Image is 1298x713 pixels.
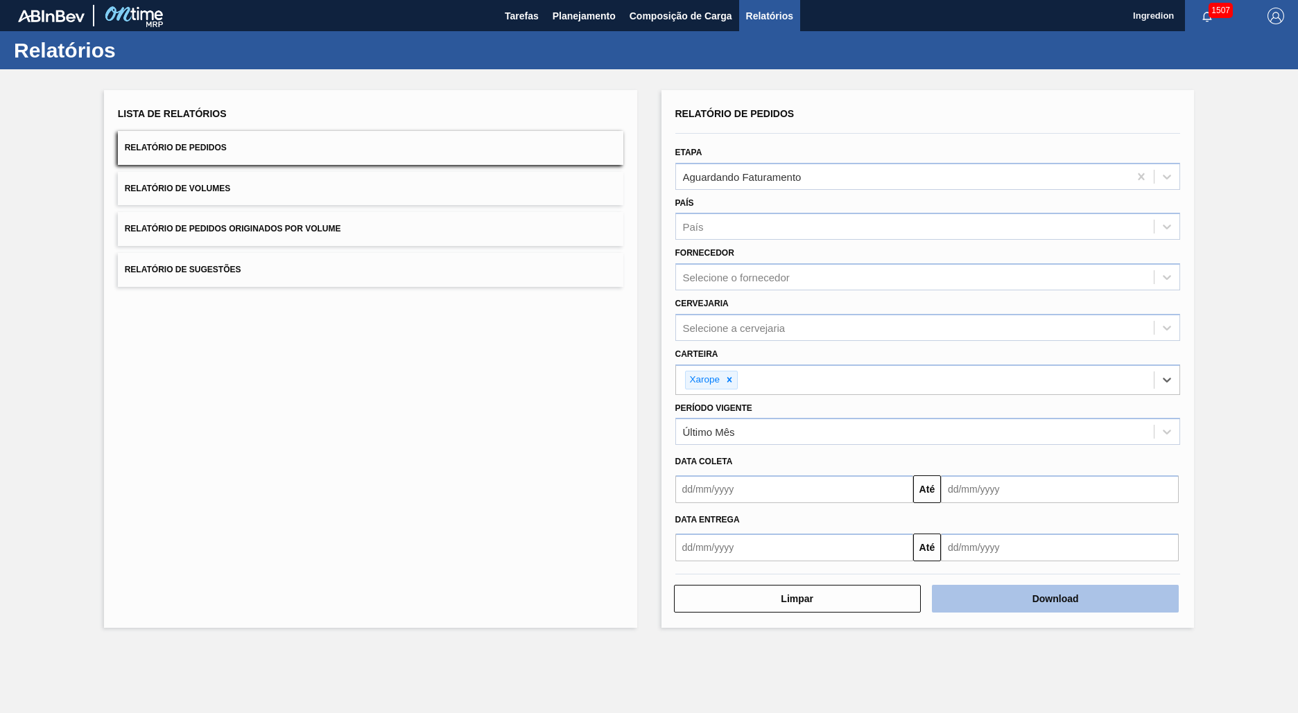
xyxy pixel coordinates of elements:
[674,585,921,613] button: Limpar
[118,172,623,206] button: Relatório de Volumes
[675,248,734,258] label: Fornecedor
[1209,3,1233,18] span: 1507
[683,170,802,182] div: Aguardando Faturamento
[675,534,913,561] input: dd/mm/yyyy
[683,272,790,283] div: Selecione o fornecedor
[18,10,85,22] img: TNhmsLtSVTkK8tSr43FrP2fwEKptu5GPRR3wAAAABJRU5ErkJggg==
[675,457,733,466] span: Data coleta
[118,108,227,119] span: Lista de Relatórios
[683,322,786,333] div: Selecione a cervejaria
[913,475,941,503] button: Até
[675,108,795,119] span: Relatório de Pedidos
[746,8,793,24] span: Relatórios
[505,8,539,24] span: Tarefas
[683,426,735,438] div: Último Mês
[125,224,341,234] span: Relatório de Pedidos Originados por Volume
[675,349,718,359] label: Carteira
[14,42,260,58] h1: Relatórios
[1267,8,1284,24] img: Logout
[675,403,752,413] label: Período Vigente
[553,8,616,24] span: Planejamento
[941,534,1179,561] input: dd/mm/yyyy
[675,475,913,503] input: dd/mm/yyyy
[913,534,941,561] button: Até
[630,8,732,24] span: Composição de Carga
[1185,6,1229,26] button: Notificações
[125,143,227,152] span: Relatório de Pedidos
[125,184,230,193] span: Relatório de Volumes
[941,475,1179,503] input: dd/mm/yyyy
[118,131,623,165] button: Relatório de Pedidos
[675,515,740,525] span: Data Entrega
[675,148,702,157] label: Etapa
[932,585,1179,613] button: Download
[675,299,729,308] label: Cervejaria
[118,253,623,287] button: Relatório de Sugestões
[683,221,704,233] div: País
[686,371,722,389] div: Xarope
[125,265,241,274] span: Relatório de Sugestões
[118,212,623,246] button: Relatório de Pedidos Originados por Volume
[675,198,694,208] label: País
